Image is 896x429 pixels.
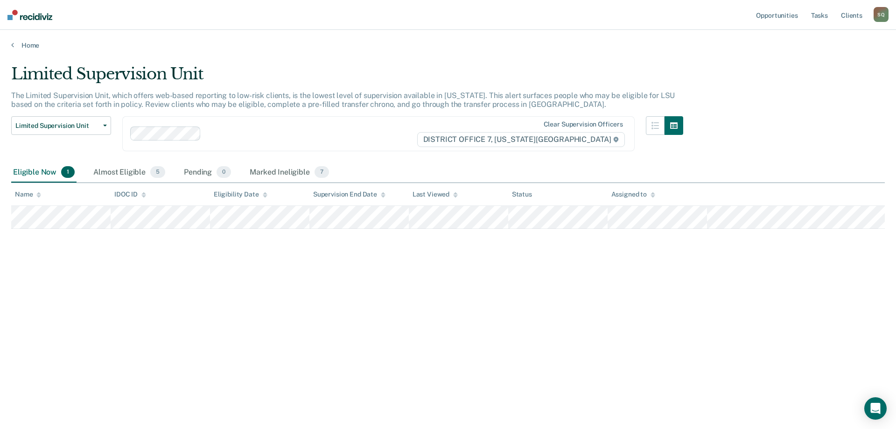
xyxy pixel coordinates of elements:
[874,7,889,22] div: S Q
[11,64,683,91] div: Limited Supervision Unit
[874,7,889,22] button: SQ
[413,190,458,198] div: Last Viewed
[214,190,267,198] div: Eligibility Date
[7,10,52,20] img: Recidiviz
[417,132,625,147] span: DISTRICT OFFICE 7, [US_STATE][GEOGRAPHIC_DATA]
[217,166,231,178] span: 0
[15,122,99,130] span: Limited Supervision Unit
[11,116,111,135] button: Limited Supervision Unit
[11,162,77,183] div: Eligible Now1
[11,41,885,49] a: Home
[544,120,623,128] div: Clear supervision officers
[512,190,532,198] div: Status
[91,162,167,183] div: Almost Eligible5
[61,166,75,178] span: 1
[11,91,675,109] p: The Limited Supervision Unit, which offers web-based reporting to low-risk clients, is the lowest...
[313,190,385,198] div: Supervision End Date
[611,190,655,198] div: Assigned to
[150,166,165,178] span: 5
[864,397,887,420] div: Open Intercom Messenger
[248,162,331,183] div: Marked Ineligible7
[315,166,329,178] span: 7
[114,190,146,198] div: IDOC ID
[182,162,233,183] div: Pending0
[15,190,41,198] div: Name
